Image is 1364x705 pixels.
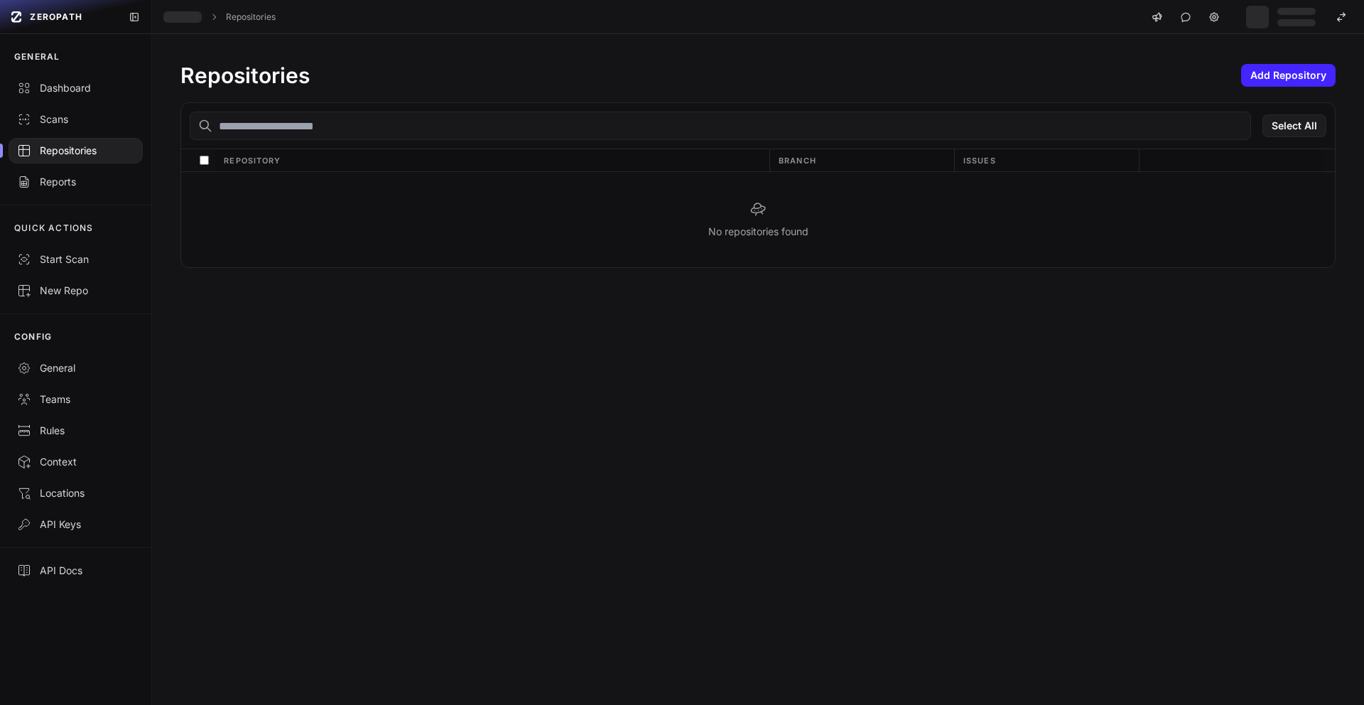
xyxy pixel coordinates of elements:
[17,564,134,578] div: API Docs
[17,486,134,500] div: Locations
[17,455,134,469] div: Context
[17,81,134,95] div: Dashboard
[209,12,219,22] svg: chevron right,
[6,6,117,28] a: ZEROPATH
[163,11,276,23] nav: breadcrumb
[180,63,310,88] h1: Repositories
[14,51,60,63] p: GENERAL
[14,331,52,343] p: CONFIG
[17,144,134,158] div: Repositories
[181,172,1335,267] div: No repositories found
[954,149,1139,171] div: Issues
[17,284,134,298] div: New Repo
[30,11,82,23] span: ZEROPATH
[17,392,134,407] div: Teams
[17,517,134,532] div: API Keys
[769,149,954,171] div: Branch
[17,175,134,189] div: Reports
[215,149,769,171] div: Repository
[17,424,134,438] div: Rules
[1241,64,1336,87] button: Add Repository
[226,11,276,23] a: Repositories
[17,252,134,267] div: Start Scan
[1262,114,1326,137] button: Select All
[17,361,134,375] div: General
[17,112,134,127] div: Scans
[14,222,94,234] p: QUICK ACTIONS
